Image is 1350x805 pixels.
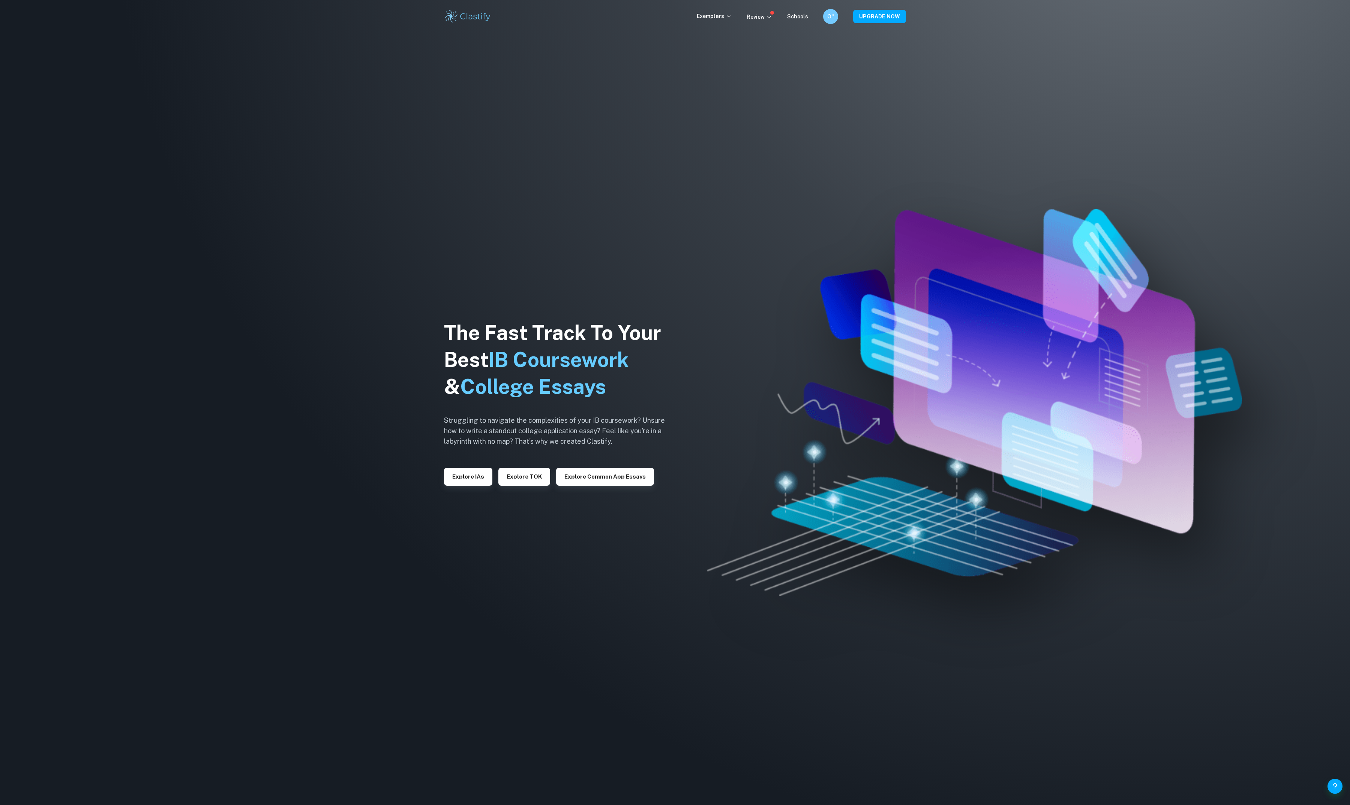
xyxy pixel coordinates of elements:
[444,415,676,447] h6: Struggling to navigate the complexities of your IB coursework? Unsure how to write a standout col...
[489,348,629,371] span: IB Coursework
[787,13,808,19] a: Schools
[707,209,1242,596] img: Clastify hero
[556,468,654,486] button: Explore Common App essays
[460,375,606,398] span: College Essays
[556,473,654,480] a: Explore Common App essays
[444,319,676,400] h1: The Fast Track To Your Best &
[444,468,492,486] button: Explore IAs
[444,9,492,24] img: Clastify logo
[747,13,772,21] p: Review
[498,473,550,480] a: Explore TOK
[1327,779,1342,794] button: Help and Feedback
[826,12,835,21] h6: O“
[498,468,550,486] button: Explore TOK
[853,10,906,23] button: UPGRADE NOW
[444,473,492,480] a: Explore IAs
[697,12,732,20] p: Exemplars
[823,9,838,24] button: O“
